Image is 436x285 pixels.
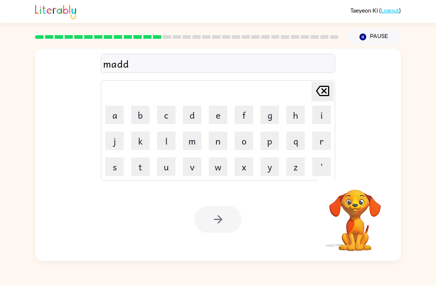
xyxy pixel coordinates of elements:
button: n [209,132,227,150]
button: a [105,106,124,124]
button: u [157,157,176,176]
button: h [286,106,305,124]
button: f [235,106,253,124]
button: ' [312,157,331,176]
button: c [157,106,176,124]
button: t [131,157,150,176]
button: w [209,157,227,176]
button: g [260,106,279,124]
button: v [183,157,201,176]
button: y [260,157,279,176]
button: Pause [347,28,401,45]
button: q [286,132,305,150]
button: o [235,132,253,150]
button: b [131,106,150,124]
button: e [209,106,227,124]
button: k [131,132,150,150]
button: l [157,132,176,150]
button: s [105,157,124,176]
button: d [183,106,201,124]
button: x [235,157,253,176]
img: Literably [35,3,76,19]
span: Taeyeon Ki [350,7,379,14]
video: Your browser must support playing .mp4 files to use Literably. Please try using another browser. [318,178,392,252]
button: z [286,157,305,176]
button: i [312,106,331,124]
button: p [260,132,279,150]
div: madd [103,56,333,71]
button: r [312,132,331,150]
a: Logout [381,7,399,14]
button: m [183,132,201,150]
button: j [105,132,124,150]
div: ( ) [350,7,401,14]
